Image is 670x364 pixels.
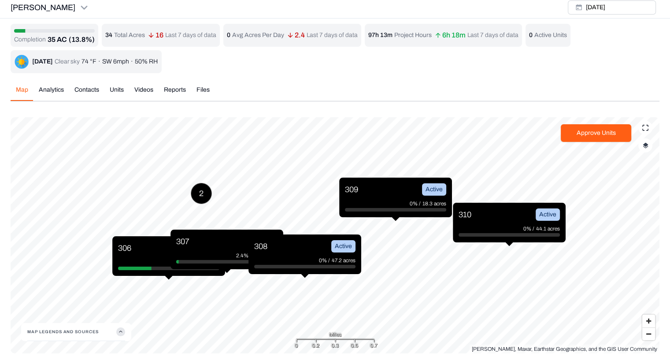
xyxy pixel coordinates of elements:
[254,240,267,253] p: 308
[55,57,80,66] p: Clear sky
[14,35,46,44] p: Completion
[319,256,332,265] p: 0% /
[523,224,536,233] p: 0% /
[642,327,655,340] button: Zoom out
[131,57,133,66] p: ·
[11,1,75,14] p: [PERSON_NAME]
[48,34,95,45] button: 35 AC(13.8%)
[351,341,358,350] div: 0.5
[329,330,341,339] span: Miles
[104,85,129,101] button: Units
[159,85,191,101] button: Reports
[410,199,422,208] p: 0% /
[467,31,518,40] p: Last 7 days of data
[148,33,163,38] p: 16
[11,85,33,101] button: Map
[32,57,53,66] div: [DATE]
[69,34,95,45] p: (13.8%)
[114,31,145,40] p: Total Acres
[422,183,446,196] div: Active
[536,224,560,233] p: 44.1 acres
[11,117,659,353] canvas: Map
[118,242,131,254] p: 306
[148,33,154,38] img: arrow
[642,315,655,327] button: Zoom in
[129,85,159,101] button: Videos
[288,33,293,38] img: arrow
[345,183,358,196] p: 309
[102,57,129,66] p: SW 6mph
[295,341,298,350] div: 0
[536,208,560,221] div: Active
[643,142,648,149] img: layerIcon
[191,85,215,101] button: Files
[81,57,96,66] p: 74 °F
[105,31,112,40] p: 34
[236,251,253,260] p: 2.4% /
[332,256,355,265] p: 47.2 acres
[48,34,67,45] p: 35 AC
[459,208,471,221] p: 310
[561,124,631,142] button: Approve Units
[422,199,446,208] p: 18.3 acres
[135,57,158,66] p: 50% RH
[191,183,212,204] button: 2
[27,323,125,341] button: Map Legends And Sources
[307,31,358,40] p: Last 7 days of data
[288,33,305,38] p: 2.4
[98,57,100,66] p: ·
[472,345,657,353] div: [PERSON_NAME], Maxar, Earthstar Geographics, and the GIS User Community
[227,31,230,40] p: 0
[368,31,392,40] p: 97h 13m
[331,341,339,350] div: 0.3
[394,31,432,40] p: Project Hours
[176,235,189,248] p: 307
[15,55,29,69] img: clear-sky-DDUEQLQN.png
[232,31,284,40] p: Avg Acres Per Day
[529,31,533,40] p: 0
[33,85,69,101] button: Analytics
[370,341,378,350] div: 0.7
[331,240,355,253] div: Active
[568,0,656,15] button: [DATE]
[534,31,567,40] p: Active Units
[165,31,216,40] p: Last 7 days of data
[435,33,440,38] img: arrow
[312,341,319,350] div: 0.2
[69,85,104,101] button: Contacts
[435,33,466,38] p: 6h 18m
